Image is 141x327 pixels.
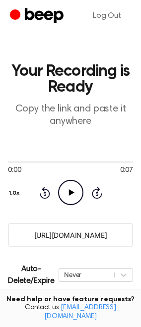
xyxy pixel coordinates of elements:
[10,6,66,26] a: Beep
[8,103,133,128] p: Copy the link and paste it anywhere
[8,185,23,202] button: 1.0x
[8,165,21,176] span: 0:00
[8,63,133,95] h1: Your Recording is Ready
[83,4,131,28] a: Log Out
[64,270,109,279] div: Never
[120,165,133,176] span: 0:07
[6,304,135,321] span: Contact us
[44,304,116,320] a: [EMAIL_ADDRESS][DOMAIN_NAME]
[8,263,55,287] p: Auto-Delete/Expire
